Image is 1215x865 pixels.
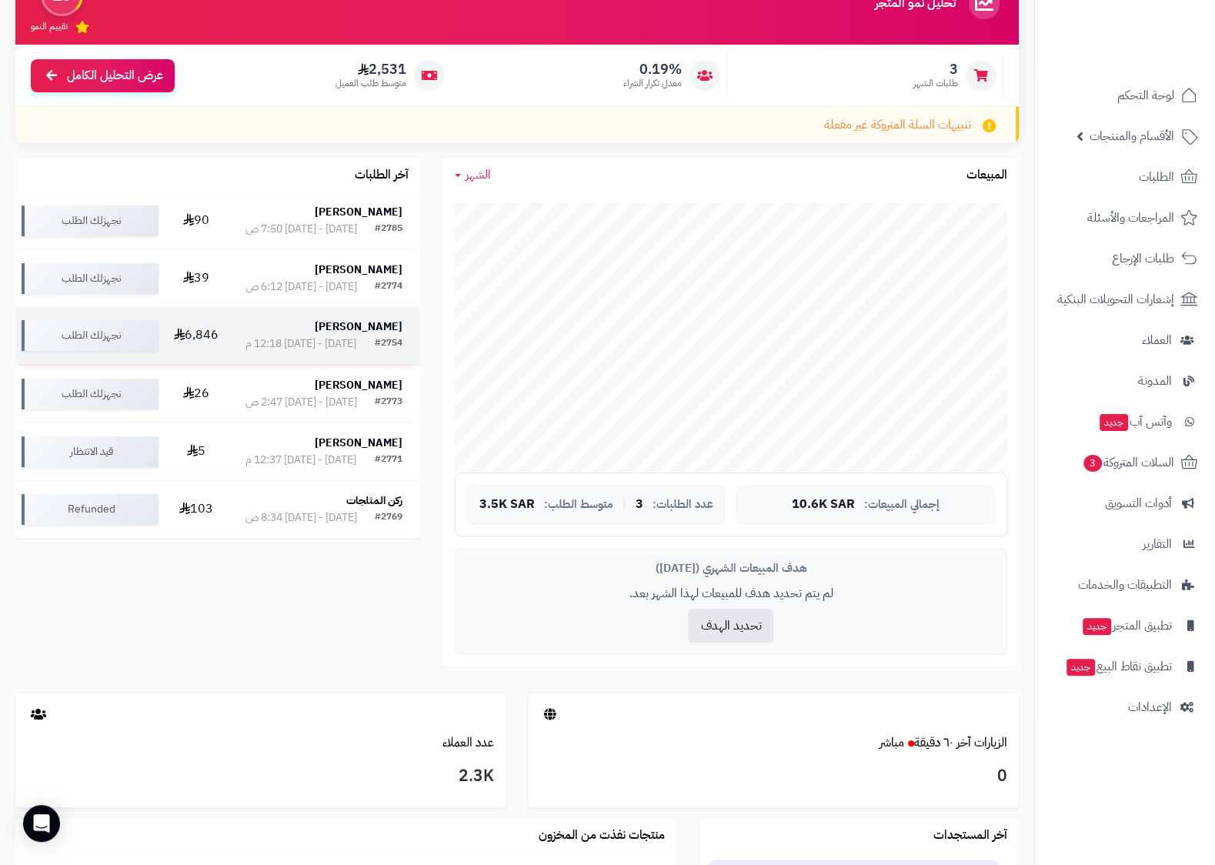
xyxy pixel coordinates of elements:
span: 3 [1083,455,1102,472]
span: متوسط طلب العميل [335,77,406,90]
span: 3 [636,498,643,512]
span: وآتس آب [1098,411,1172,432]
span: عدد الطلبات: [653,498,713,511]
div: #2773 [375,395,402,410]
h3: 0 [540,763,1007,790]
div: #2774 [375,279,402,295]
span: 2,531 [335,61,406,78]
a: الطلبات [1044,159,1206,195]
div: قيد الانتظار [22,436,159,467]
span: الطلبات [1139,166,1174,188]
span: 3.5K SAR [479,498,535,512]
span: طلبات الشهر [913,77,958,90]
span: المراجعات والأسئلة [1087,207,1174,229]
span: السلات المتروكة [1082,452,1174,473]
div: [DATE] - [DATE] 6:12 ص [245,279,357,295]
span: جديد [1083,618,1111,635]
span: إجمالي المبيعات: [864,498,940,511]
a: السلات المتروكة3 [1044,444,1206,481]
span: تطبيق المتجر [1081,615,1172,636]
span: لوحة التحكم [1117,85,1174,106]
div: [DATE] - [DATE] 7:50 ص [245,222,357,237]
strong: [PERSON_NAME] [315,377,402,393]
strong: ركن المثلجات [346,493,402,509]
a: الإعدادات [1044,689,1206,726]
div: Open Intercom Messenger [23,805,60,842]
span: التقارير [1143,533,1172,555]
td: 103 [165,481,228,538]
strong: [PERSON_NAME] [315,262,402,278]
a: طلبات الإرجاع [1044,240,1206,277]
a: المدونة [1044,362,1206,399]
span: 0.19% [623,61,682,78]
span: أدوات التسويق [1105,493,1172,514]
strong: [PERSON_NAME] [315,204,402,220]
a: لوحة التحكم [1044,77,1206,114]
a: الزيارات آخر ٦٠ دقيقةمباشر [880,733,1007,752]
a: التقارير [1044,526,1206,563]
span: العملاء [1142,329,1172,351]
span: جديد [1100,414,1128,431]
div: #2754 [375,336,402,352]
span: عرض التحليل الكامل [67,67,163,85]
div: [DATE] - [DATE] 8:34 ص [245,510,357,526]
a: وآتس آبجديد [1044,403,1206,440]
h3: آخر المستجدات [933,829,1007,843]
span: | [623,499,626,510]
a: المراجعات والأسئلة [1044,199,1206,236]
div: #2785 [375,222,402,237]
button: تحديد الهدف [688,609,773,643]
td: 26 [165,366,228,422]
td: 5 [165,423,228,480]
span: طلبات الإرجاع [1112,248,1174,269]
div: نجهزلك الطلب [22,205,159,236]
img: logo-2.png [1110,43,1200,75]
p: لم يتم تحديد هدف للمبيعات لهذا الشهر بعد. [467,585,995,603]
span: التطبيقات والخدمات [1078,574,1172,596]
strong: [PERSON_NAME] [315,319,402,335]
span: إشعارات التحويلات البنكية [1057,289,1174,310]
span: تنبيهات السلة المتروكة غير مفعلة [824,116,971,134]
div: نجهزلك الطلب [22,263,159,294]
td: 39 [165,250,228,307]
span: الأقسام والمنتجات [1090,125,1174,147]
small: مباشر [880,733,904,752]
span: متوسط الطلب: [544,498,613,511]
div: Refunded [22,494,159,525]
td: 6,846 [165,307,228,364]
a: إشعارات التحويلات البنكية [1044,281,1206,318]
a: تطبيق نقاط البيعجديد [1044,648,1206,685]
div: نجهزلك الطلب [22,379,159,409]
h3: آخر الطلبات [355,169,409,182]
div: [DATE] - [DATE] 2:47 ص [245,395,357,410]
span: جديد [1066,659,1095,676]
div: نجهزلك الطلب [22,320,159,351]
h3: المبيعات [966,169,1007,182]
div: [DATE] - [DATE] 12:18 م [245,336,356,352]
div: #2771 [375,453,402,468]
a: عدد العملاء [442,733,494,752]
a: أدوات التسويق [1044,485,1206,522]
a: الشهر [455,166,491,184]
span: المدونة [1138,370,1172,392]
div: [DATE] - [DATE] 12:37 م [245,453,356,468]
span: تطبيق نقاط البيع [1065,656,1172,677]
a: التطبيقات والخدمات [1044,566,1206,603]
span: الشهر [466,165,491,184]
span: الإعدادات [1128,696,1172,718]
span: تقييم النمو [31,20,68,33]
strong: [PERSON_NAME] [315,435,402,451]
a: العملاء [1044,322,1206,359]
h3: 2.3K [27,763,494,790]
span: 3 [913,61,958,78]
div: #2769 [375,510,402,526]
a: تطبيق المتجرجديد [1044,607,1206,644]
div: هدف المبيعات الشهري ([DATE]) [467,560,995,576]
span: 10.6K SAR [792,498,855,512]
a: عرض التحليل الكامل [31,59,175,92]
td: 90 [165,192,228,249]
span: معدل تكرار الشراء [623,77,682,90]
h3: منتجات نفذت من المخزون [539,829,665,843]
